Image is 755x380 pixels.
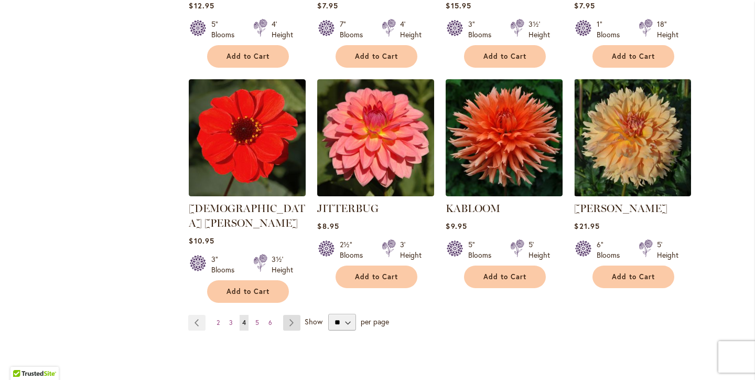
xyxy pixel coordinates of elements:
[317,79,434,196] img: JITTERBUG
[189,236,214,246] span: $10.95
[597,239,626,260] div: 6" Blooms
[214,315,222,331] a: 2
[317,221,339,231] span: $8.95
[528,239,550,260] div: 5' Height
[211,254,241,275] div: 3" Blooms
[340,239,369,260] div: 2½" Blooms
[229,319,233,326] span: 3
[226,287,269,296] span: Add to Cart
[464,45,546,68] button: Add to Cart
[189,1,214,10] span: $12.95
[189,188,306,198] a: JAPANESE BISHOP
[355,272,398,281] span: Add to Cart
[574,188,691,198] a: KARMEL KORN
[528,19,550,40] div: 3½' Height
[592,45,674,68] button: Add to Cart
[317,1,338,10] span: $7.95
[317,188,434,198] a: JITTERBUG
[657,19,678,40] div: 18" Height
[355,52,398,61] span: Add to Cart
[189,79,306,196] img: JAPANESE BISHOP
[207,280,289,303] button: Add to Cart
[592,266,674,288] button: Add to Cart
[207,45,289,68] button: Add to Cart
[597,19,626,40] div: 1" Blooms
[305,316,322,326] span: Show
[468,19,498,40] div: 3" Blooms
[255,319,259,326] span: 5
[336,266,417,288] button: Add to Cart
[574,221,599,231] span: $21.95
[574,202,667,215] a: [PERSON_NAME]
[340,19,369,40] div: 7" Blooms
[446,79,563,196] img: KABLOOM
[446,1,471,10] span: $15.95
[446,188,563,198] a: KABLOOM
[612,272,655,281] span: Add to Cart
[317,202,379,215] a: JITTERBUG
[242,319,246,326] span: 4
[268,319,272,326] span: 6
[217,319,220,326] span: 2
[272,19,293,40] div: 4' Height
[189,202,305,229] a: [DEMOGRAPHIC_DATA] [PERSON_NAME]
[272,254,293,275] div: 3½' Height
[361,316,389,326] span: per page
[468,239,498,260] div: 5" Blooms
[336,45,417,68] button: Add to Cart
[400,19,422,40] div: 4' Height
[211,19,241,40] div: 5" Blooms
[8,343,37,372] iframe: Launch Accessibility Center
[446,221,467,231] span: $9.95
[657,239,678,260] div: 5' Height
[446,202,500,215] a: KABLOOM
[574,1,595,10] span: $7.95
[400,239,422,260] div: 3' Height
[266,315,275,331] a: 6
[253,315,262,331] a: 5
[612,52,655,61] span: Add to Cart
[483,52,526,61] span: Add to Cart
[464,266,546,288] button: Add to Cart
[574,79,691,196] img: KARMEL KORN
[483,272,526,281] span: Add to Cart
[226,52,269,61] span: Add to Cart
[226,315,235,331] a: 3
